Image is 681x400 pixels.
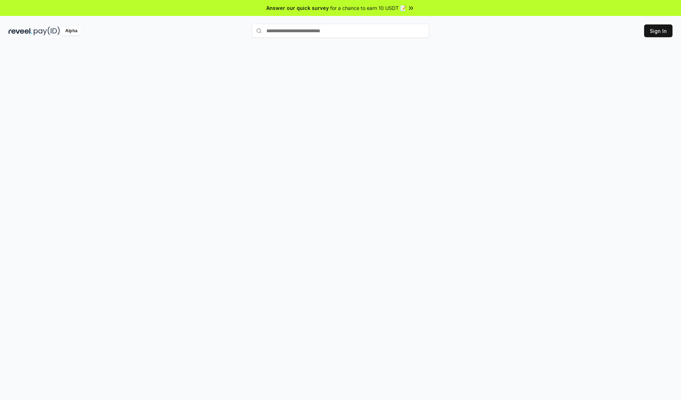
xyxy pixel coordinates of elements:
img: pay_id [34,27,60,35]
span: Answer our quick survey [266,4,329,12]
div: Alpha [61,27,81,35]
span: for a chance to earn 10 USDT 📝 [330,4,406,12]
img: reveel_dark [9,27,32,35]
button: Sign In [644,24,672,37]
